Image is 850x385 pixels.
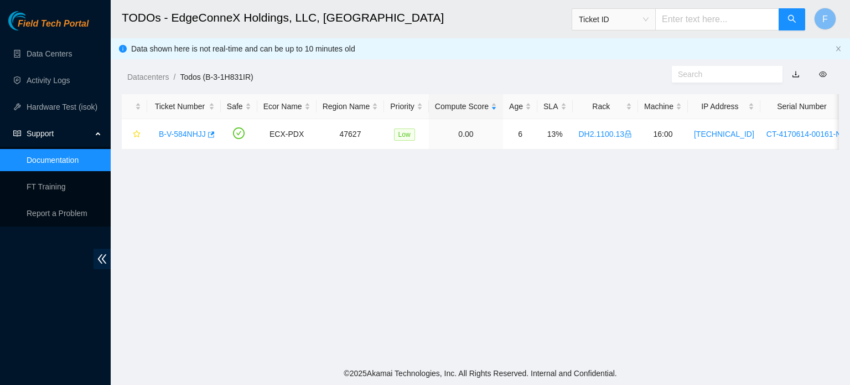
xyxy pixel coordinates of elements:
button: star [128,125,141,143]
button: close [835,45,842,53]
img: Akamai Technologies [8,11,56,30]
span: search [787,14,796,25]
a: CT-4170614-00161-N0 [766,130,846,138]
span: close [835,45,842,52]
button: F [814,8,836,30]
span: F [822,12,828,26]
span: read [13,130,21,137]
a: [TECHNICAL_ID] [694,130,754,138]
td: ECX-PDX [257,119,317,150]
span: check-circle [233,127,245,139]
span: Field Tech Portal [18,19,89,29]
a: Todos (B-3-1H831IR) [180,73,253,81]
a: Activity Logs [27,76,70,85]
a: Hardware Test (isok) [27,102,97,111]
input: Enter text here... [655,8,779,30]
span: Ticket ID [579,11,649,28]
button: search [779,8,805,30]
span: eye [819,70,827,78]
a: Akamai TechnologiesField Tech Portal [8,20,89,34]
button: download [784,65,808,83]
a: Data Centers [27,49,72,58]
span: double-left [94,249,111,269]
span: star [133,130,141,139]
span: Low [394,129,415,141]
td: 13% [537,119,572,150]
a: DH2.1100.13lock [579,130,633,138]
input: Search [678,68,768,80]
td: 16:00 [638,119,688,150]
td: 47627 [317,119,385,150]
a: Documentation [27,156,79,165]
td: 6 [503,119,537,150]
a: Datacenters [127,73,169,81]
span: Support [27,122,92,145]
p: Report a Problem [27,202,102,224]
td: 0.00 [429,119,503,150]
span: / [173,73,175,81]
footer: © 2025 Akamai Technologies, Inc. All Rights Reserved. Internal and Confidential. [111,362,850,385]
a: FT Training [27,182,66,191]
a: B-V-584NHJJ [159,130,206,138]
a: download [792,70,800,79]
span: lock [624,130,632,138]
